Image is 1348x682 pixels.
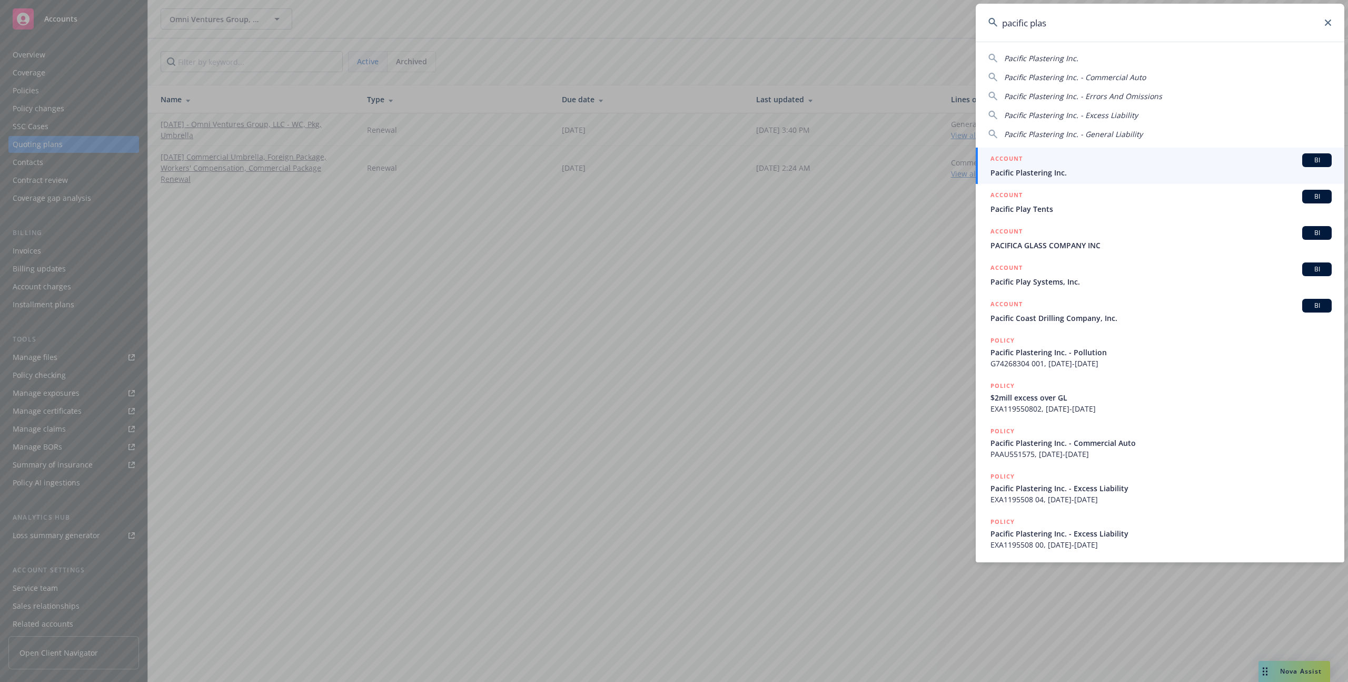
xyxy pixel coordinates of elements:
a: ACCOUNTBIPacific Play Tents [976,184,1344,220]
span: EXA1195508 04, [DATE]-[DATE] [990,494,1332,505]
h5: POLICY [990,426,1015,436]
span: $2mill excess over GL [990,392,1332,403]
span: BI [1306,301,1327,310]
h5: ACCOUNT [990,226,1023,239]
h5: ACCOUNT [990,190,1023,202]
span: BI [1306,228,1327,238]
span: Pacific Play Systems, Inc. [990,276,1332,287]
span: PAAU551575, [DATE]-[DATE] [990,449,1332,460]
h5: POLICY [990,335,1015,346]
a: ACCOUNTBIPacific Plastering Inc. [976,148,1344,184]
h5: ACCOUNT [990,153,1023,166]
span: Pacific Coast Drilling Company, Inc. [990,313,1332,324]
span: PACIFICA GLASS COMPANY INC [990,240,1332,251]
span: EXA1195508 00, [DATE]-[DATE] [990,539,1332,550]
input: Search... [976,4,1344,42]
a: POLICYPacific Plastering Inc. - Excess LiabilityEXA1195508 04, [DATE]-[DATE] [976,465,1344,511]
span: Pacific Plastering Inc. - Commercial Auto [1004,72,1146,82]
span: BI [1306,192,1327,201]
a: ACCOUNTBIPACIFICA GLASS COMPANY INC [976,220,1344,257]
h5: POLICY [990,381,1015,391]
span: BI [1306,265,1327,274]
span: Pacific Plastering Inc. - Commercial Auto [990,437,1332,449]
h5: POLICY [990,471,1015,482]
a: ACCOUNTBIPacific Play Systems, Inc. [976,257,1344,293]
a: ACCOUNTBIPacific Coast Drilling Company, Inc. [976,293,1344,329]
span: Pacific Plastering Inc. - Errors And Omissions [1004,91,1162,101]
span: Pacific Plastering Inc. - Pollution [990,347,1332,358]
span: EXA119550802, [DATE]-[DATE] [990,403,1332,414]
span: Pacific Plastering Inc. - General Liability [1004,129,1143,139]
h5: ACCOUNT [990,299,1023,311]
a: POLICYPacific Plastering Inc. - PollutionG74268304 001, [DATE]-[DATE] [976,329,1344,375]
span: BI [1306,155,1327,165]
a: POLICYPacific Plastering Inc. - Commercial AutoPAAU551575, [DATE]-[DATE] [976,420,1344,465]
span: Pacific Plastering Inc. - Excess Liability [990,483,1332,494]
span: Pacific Plastering Inc. - Excess Liability [1004,110,1138,120]
a: POLICYPacific Plastering Inc. - Excess LiabilityEXA1195508 00, [DATE]-[DATE] [976,511,1344,556]
h5: ACCOUNT [990,262,1023,275]
h5: POLICY [990,517,1015,527]
span: Pacific Plastering Inc. - Excess Liability [990,528,1332,539]
span: Pacific Play Tents [990,203,1332,215]
span: G74268304 001, [DATE]-[DATE] [990,358,1332,369]
span: Pacific Plastering Inc. [1004,53,1078,63]
a: POLICY$2mill excess over GLEXA119550802, [DATE]-[DATE] [976,375,1344,420]
span: Pacific Plastering Inc. [990,167,1332,178]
